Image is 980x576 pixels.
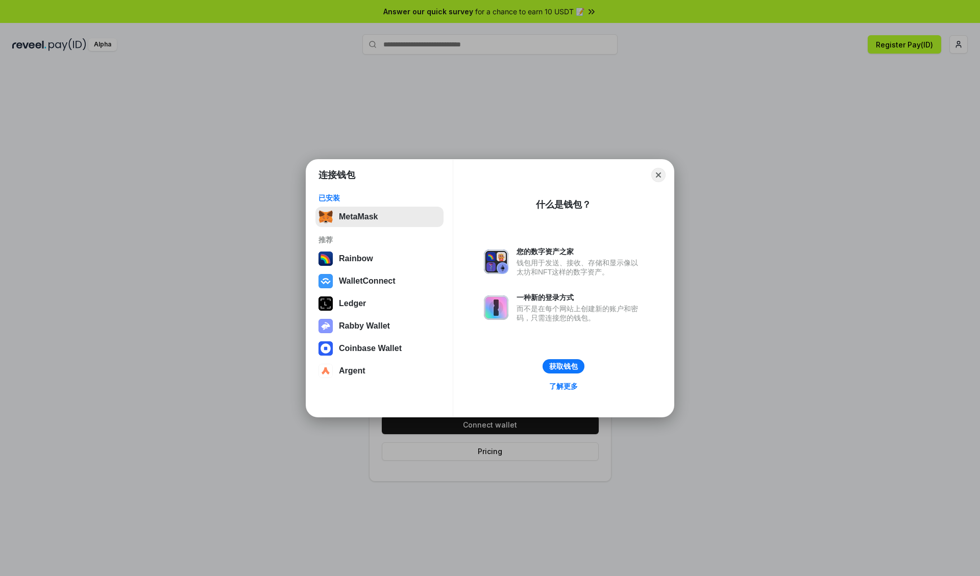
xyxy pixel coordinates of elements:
[517,293,643,302] div: 一种新的登录方式
[315,361,444,381] button: Argent
[315,271,444,291] button: WalletConnect
[318,296,333,311] img: svg+xml,%3Csvg%20xmlns%3D%22http%3A%2F%2Fwww.w3.org%2F2000%2Fsvg%22%20width%3D%2228%22%20height%3...
[318,252,333,266] img: svg+xml,%3Csvg%20width%3D%22120%22%20height%3D%22120%22%20viewBox%3D%220%200%20120%20120%22%20fil...
[543,359,584,373] button: 获取钱包
[318,210,333,224] img: svg+xml,%3Csvg%20fill%3D%22none%22%20height%3D%2233%22%20viewBox%3D%220%200%2035%2033%22%20width%...
[339,254,373,263] div: Rainbow
[339,212,378,221] div: MetaMask
[339,299,366,308] div: Ledger
[484,295,508,320] img: svg+xml,%3Csvg%20xmlns%3D%22http%3A%2F%2Fwww.w3.org%2F2000%2Fsvg%22%20fill%3D%22none%22%20viewBox...
[339,277,396,286] div: WalletConnect
[318,274,333,288] img: svg+xml,%3Csvg%20width%3D%2228%22%20height%3D%2228%22%20viewBox%3D%220%200%2028%2028%22%20fill%3D...
[543,380,584,393] a: 了解更多
[318,193,440,203] div: 已安装
[517,258,643,277] div: 钱包用于发送、接收、存储和显示像以太坊和NFT这样的数字资产。
[517,247,643,256] div: 您的数字资产之家
[536,198,591,211] div: 什么是钱包？
[315,207,444,227] button: MetaMask
[651,168,666,182] button: Close
[318,235,440,244] div: 推荐
[315,338,444,359] button: Coinbase Wallet
[318,319,333,333] img: svg+xml,%3Csvg%20xmlns%3D%22http%3A%2F%2Fwww.w3.org%2F2000%2Fsvg%22%20fill%3D%22none%22%20viewBox...
[517,304,643,322] div: 而不是在每个网站上创建新的账户和密码，只需连接您的钱包。
[318,341,333,356] img: svg+xml,%3Csvg%20width%3D%2228%22%20height%3D%2228%22%20viewBox%3D%220%200%2028%2028%22%20fill%3D...
[318,364,333,378] img: svg+xml,%3Csvg%20width%3D%2228%22%20height%3D%2228%22%20viewBox%3D%220%200%2028%2028%22%20fill%3D...
[549,382,578,391] div: 了解更多
[315,316,444,336] button: Rabby Wallet
[339,344,402,353] div: Coinbase Wallet
[315,248,444,269] button: Rainbow
[339,366,365,375] div: Argent
[318,169,355,181] h1: 连接钱包
[315,293,444,314] button: Ledger
[549,362,578,371] div: 获取钱包
[484,249,508,274] img: svg+xml,%3Csvg%20xmlns%3D%22http%3A%2F%2Fwww.w3.org%2F2000%2Fsvg%22%20fill%3D%22none%22%20viewBox...
[339,321,390,331] div: Rabby Wallet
